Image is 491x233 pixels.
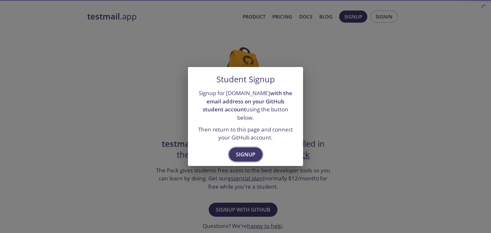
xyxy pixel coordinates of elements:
[196,89,295,122] p: Signup for [DOMAIN_NAME] using the button below.
[203,89,292,113] strong: with the email address on your GitHub student account
[236,150,255,159] span: Signup
[216,75,275,84] h5: Student Signup
[229,147,262,162] button: Signup
[196,125,295,142] p: Then return to this page and connect your GitHub account.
